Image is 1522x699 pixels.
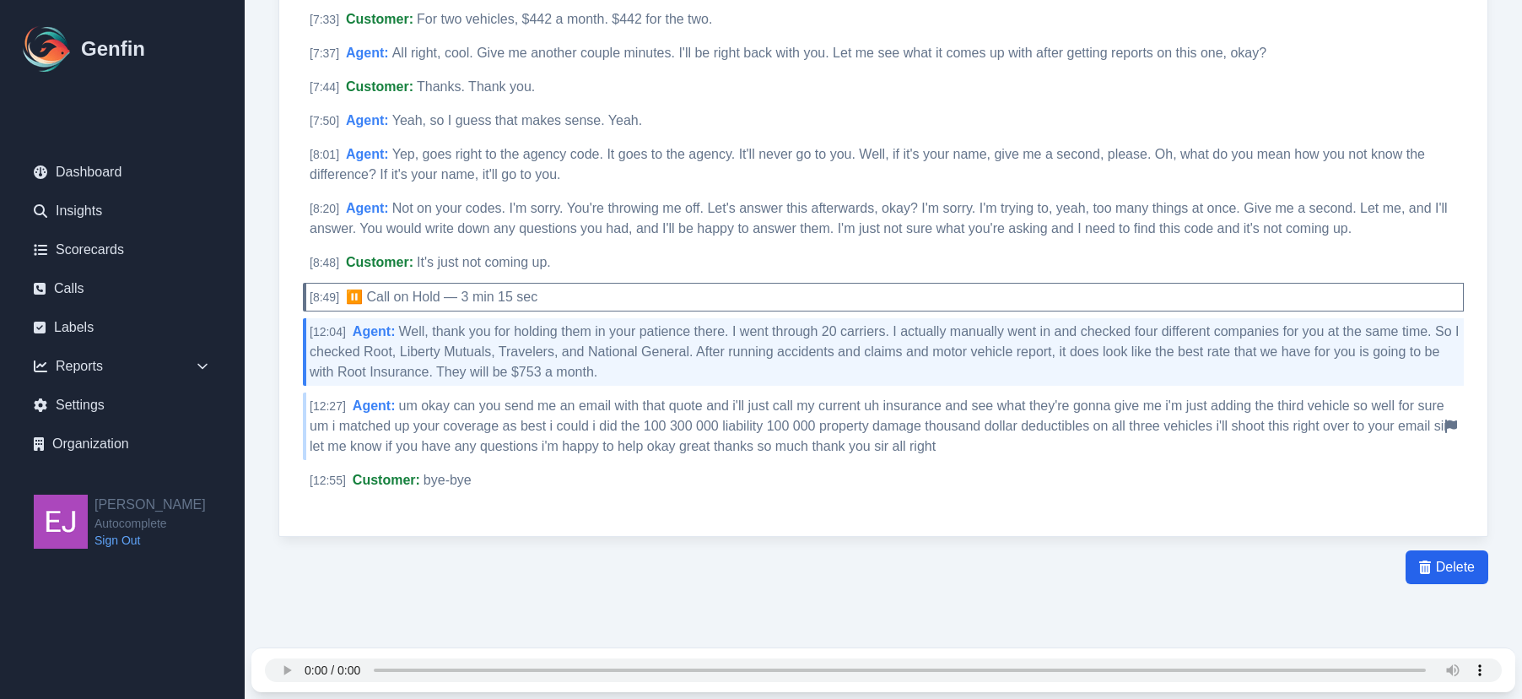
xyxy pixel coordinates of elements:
[81,35,145,62] h1: Genfin
[20,388,224,422] a: Settings
[265,658,1502,682] audio: Your browser does not support the audio element.
[346,12,413,26] span: Customer :
[310,202,339,215] span: [ 8:20 ]
[20,22,74,76] img: Logo
[346,79,413,94] span: Customer :
[310,324,1459,379] span: Well, thank you for holding them in your patience there. I went through 20 carriers. I actually m...
[310,290,339,304] span: [ 8:49 ]
[310,399,346,413] span: [ 12:27 ]
[310,256,339,269] span: [ 8:48 ]
[346,46,389,60] span: Agent :
[310,398,1449,453] span: um okay can you send me an email with that quote and i'll just call my current uh insurance and s...
[417,79,535,94] span: Thanks. Thank you.
[310,80,339,94] span: [ 7:44 ]
[20,233,224,267] a: Scorecards
[310,201,1448,236] span: Not on your codes. I'm sorry. You're throwing me off. Let's answer this afterwards, okay? I'm sor...
[353,398,396,413] span: Agent :
[20,155,224,189] a: Dashboard
[20,349,224,383] div: Reports
[310,148,339,161] span: [ 8:01 ]
[353,473,420,487] span: Customer :
[417,12,712,26] span: For two vehicles, $442 a month. $442 for the two.
[94,532,206,549] a: Sign Out
[346,201,389,215] span: Agent :
[392,46,1266,60] span: All right, cool. Give me another couple minutes. I'll be right back with you. Let me see what it ...
[310,474,346,487] span: [ 12:55 ]
[346,147,389,161] span: Agent :
[94,515,206,532] span: Autocomplete
[20,272,224,306] a: Calls
[346,113,389,127] span: Agent :
[310,13,339,26] span: [ 7:33 ]
[34,495,88,549] img: EJ Palo
[353,324,396,339] span: Agent :
[20,311,224,344] a: Labels
[424,473,472,487] span: bye-bye
[417,255,551,269] span: It's just not coming up.
[346,290,537,304] span: ⏸️ Call on Hold — 3 min 15 sec
[346,255,413,269] span: Customer :
[94,495,206,515] h2: [PERSON_NAME]
[310,46,339,60] span: [ 7:37 ]
[20,194,224,228] a: Insights
[1406,550,1488,584] button: Delete
[310,147,1425,182] span: Yep, goes right to the agency code. It goes to the agency. It'll never go to you. Well, if it's y...
[310,114,339,127] span: [ 7:50 ]
[310,325,346,339] span: [ 12:04 ]
[20,427,224,461] a: Organization
[392,113,643,127] span: Yeah, so I guess that makes sense. Yeah.
[1436,557,1475,577] span: Delete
